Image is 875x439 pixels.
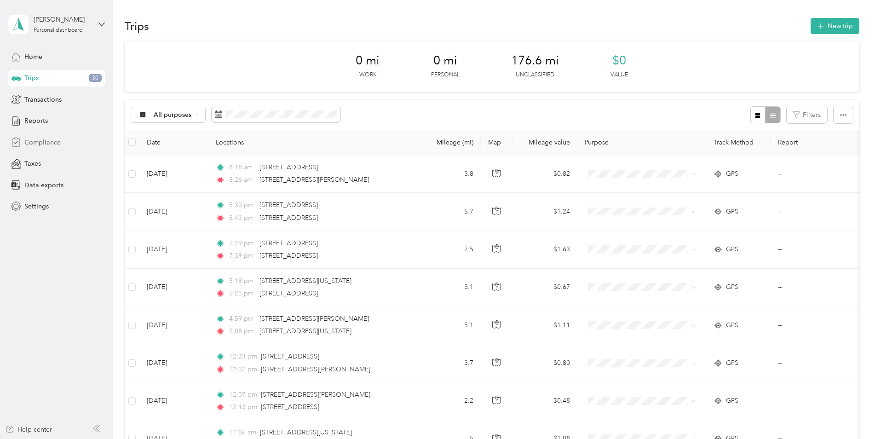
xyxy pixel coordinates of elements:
span: Home [24,52,42,62]
span: GPS [726,282,738,292]
span: 8:18 am [229,162,255,173]
span: [STREET_ADDRESS][PERSON_NAME] [261,391,370,399]
span: GPS [726,169,738,179]
td: [DATE] [139,269,208,306]
span: 5:08 pm [229,326,255,336]
span: Taxes [24,159,41,168]
span: [STREET_ADDRESS] [259,239,318,247]
th: Track Method [706,130,771,155]
td: $0.67 [513,269,577,306]
h1: Trips [125,21,149,31]
th: Locations [208,130,420,155]
th: Map [481,130,513,155]
span: GPS [726,358,738,368]
td: 3.7 [420,344,481,382]
td: -- [771,382,854,420]
span: 4:59 pm [229,314,255,324]
span: 30 [89,74,102,82]
span: [STREET_ADDRESS] [259,252,318,260]
div: [PERSON_NAME] [34,15,91,24]
td: [DATE] [139,155,208,193]
span: [STREET_ADDRESS] [261,403,319,411]
td: 2.2 [420,382,481,420]
span: GPS [726,396,738,406]
td: 3.1 [420,269,481,306]
span: 12:07 pm [229,390,257,400]
td: $0.82 [513,155,577,193]
button: Filters [787,106,827,123]
span: Data exports [24,180,63,190]
td: [DATE] [139,344,208,382]
th: Mileage (mi) [420,130,481,155]
p: Unclassified [516,71,554,79]
span: [STREET_ADDRESS] [261,352,319,360]
span: Transactions [24,95,62,104]
td: [DATE] [139,306,208,344]
span: [STREET_ADDRESS] [259,201,318,209]
span: $0 [612,53,626,68]
td: $0.80 [513,344,577,382]
span: 7:29 pm [229,238,255,248]
p: Personal [431,71,460,79]
td: $1.11 [513,306,577,344]
span: 7:39 pm [229,251,255,261]
span: [STREET_ADDRESS] [259,289,318,297]
span: 0 mi [433,53,457,68]
span: [STREET_ADDRESS] [259,214,318,222]
span: 176.6 mi [511,53,559,68]
span: GPS [726,244,738,254]
td: $1.24 [513,193,577,231]
button: New trip [811,18,859,34]
span: GPS [726,320,738,330]
span: 12:13 pm [229,402,257,412]
td: -- [771,155,854,193]
div: Personal dashboard [34,28,83,33]
td: 7.5 [420,231,481,269]
span: 12:23 pm [229,352,257,362]
th: Report [771,130,854,155]
td: -- [771,306,854,344]
span: 11:06 am [229,427,256,438]
span: Settings [24,202,49,211]
td: [DATE] [139,193,208,231]
span: 5:18 pm [229,276,255,286]
td: 5.7 [420,193,481,231]
span: [STREET_ADDRESS][PERSON_NAME] [261,365,370,373]
span: 0 mi [356,53,380,68]
span: 12:32 pm [229,364,257,375]
span: 8:43 pm [229,213,255,223]
td: -- [771,344,854,382]
span: 8:30 pm [229,200,255,210]
td: $0.48 [513,382,577,420]
span: [STREET_ADDRESS][US_STATE] [260,428,352,436]
span: [STREET_ADDRESS] [259,163,318,171]
th: Mileage value [513,130,577,155]
p: Value [610,71,628,79]
span: 8:26 am [229,175,255,185]
td: -- [771,193,854,231]
span: [STREET_ADDRESS][US_STATE] [259,277,351,285]
td: -- [771,231,854,269]
span: 5:23 pm [229,289,255,299]
td: 3.8 [420,155,481,193]
td: -- [771,269,854,306]
span: [STREET_ADDRESS][US_STATE] [259,327,351,335]
button: Help center [5,425,52,434]
span: Trips [24,73,39,83]
th: Date [139,130,208,155]
p: Work [359,71,376,79]
th: Purpose [577,130,706,155]
span: Compliance [24,138,61,147]
td: $1.63 [513,231,577,269]
span: All purposes [154,112,192,118]
td: [DATE] [139,382,208,420]
span: [STREET_ADDRESS][PERSON_NAME] [259,176,369,184]
td: [DATE] [139,231,208,269]
span: GPS [726,207,738,217]
span: [STREET_ADDRESS][PERSON_NAME] [259,315,369,323]
span: Reports [24,116,48,126]
td: 5.1 [420,306,481,344]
